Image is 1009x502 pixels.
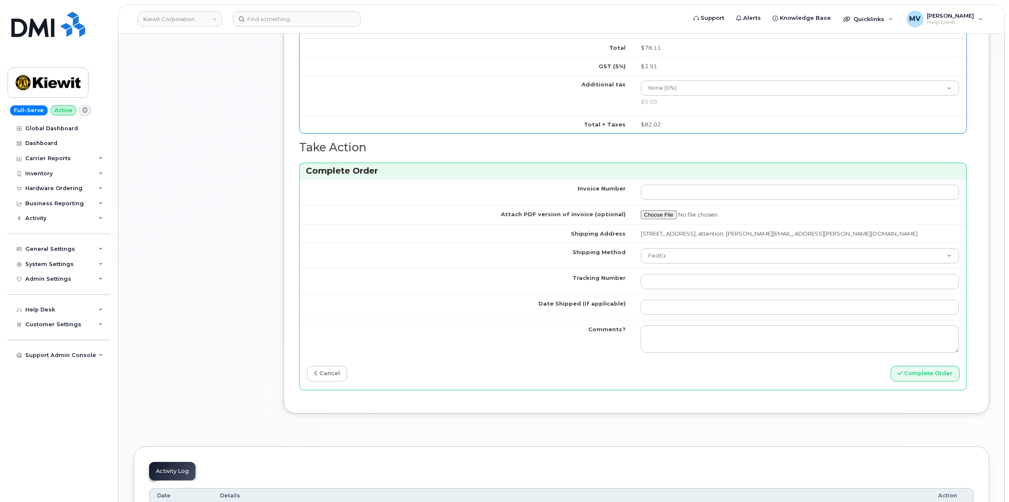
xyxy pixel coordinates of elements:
[701,14,724,22] span: Support
[909,14,921,24] span: MV
[688,10,730,27] a: Support
[609,44,626,52] label: Total
[157,492,171,499] span: Date
[854,16,884,22] span: Quicklinks
[641,98,959,106] div: $0.00
[581,81,626,89] label: Additional tax
[927,19,974,26] span: Help Desk
[780,14,831,22] span: Knowledge Base
[573,248,626,256] label: Shipping Method
[972,465,1003,496] iframe: Messenger Launcher
[891,366,960,381] button: Complete Order
[571,230,626,238] label: Shipping Address
[501,210,626,218] label: Attach PDF version of invoice (optional)
[730,10,767,27] a: Alerts
[633,224,967,243] td: [STREET_ADDRESS], attention: [PERSON_NAME][EMAIL_ADDRESS][PERSON_NAME][DOMAIN_NAME]
[307,366,347,381] a: cancel
[599,62,626,70] label: GST (5%)
[306,165,960,177] h3: Complete Order
[220,492,240,499] span: Details
[743,14,761,22] span: Alerts
[299,141,967,154] h2: Take Action
[641,44,661,51] span: $78.11
[584,121,626,129] label: Total + Taxes
[138,11,222,27] a: Kiewit Corporation
[641,121,661,128] span: $82.02
[538,300,626,308] label: Date Shipped (if applicable)
[578,185,626,193] label: Invoice Number
[588,325,626,333] label: Comments?
[927,12,974,19] span: [PERSON_NAME]
[838,11,899,27] div: Quicklinks
[233,11,361,27] input: Find something...
[641,63,657,70] span: $3.91
[573,274,626,282] label: Tracking Number
[901,11,989,27] div: Marivi Vargas
[767,10,837,27] a: Knowledge Base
